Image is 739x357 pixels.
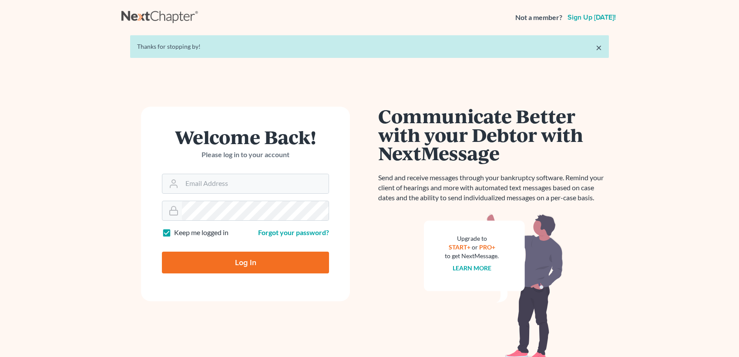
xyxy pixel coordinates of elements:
input: Email Address [182,174,329,193]
input: Log In [162,252,329,273]
label: Keep me logged in [174,228,228,238]
strong: Not a member? [515,13,562,23]
a: PRO+ [479,243,495,251]
a: × [596,42,602,53]
div: Upgrade to [445,234,499,243]
a: Sign up [DATE]! [566,14,618,21]
a: Learn more [453,264,491,272]
p: Send and receive messages through your bankruptcy software. Remind your client of hearings and mo... [378,173,609,203]
span: or [472,243,478,251]
div: Thanks for stopping by! [137,42,602,51]
a: Forgot your password? [258,228,329,236]
h1: Welcome Back! [162,128,329,146]
h1: Communicate Better with your Debtor with NextMessage [378,107,609,162]
p: Please log in to your account [162,150,329,160]
div: to get NextMessage. [445,252,499,260]
a: START+ [449,243,470,251]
